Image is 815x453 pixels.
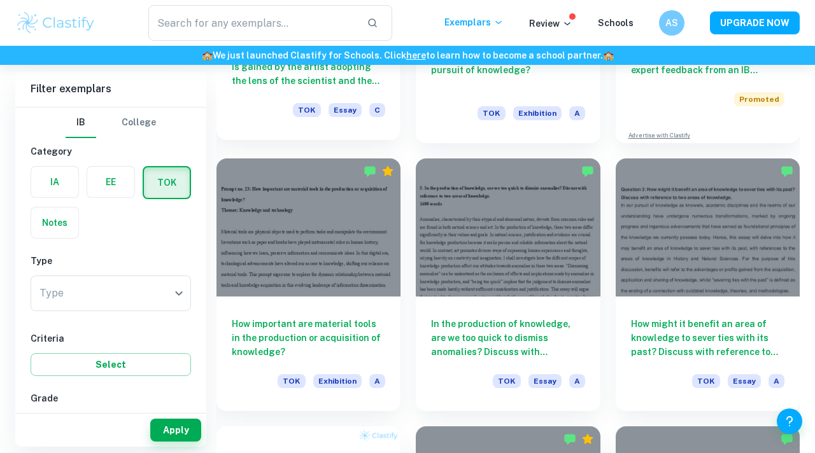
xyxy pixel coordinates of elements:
span: Essay [329,103,362,117]
h6: Grade [31,391,191,405]
a: How might it benefit an area of knowledge to sever ties with its past? Discuss with reference to ... [616,158,800,411]
span: Exhibition [513,106,562,120]
button: IB [66,108,96,138]
input: Search for any exemplars... [148,5,357,41]
div: Premium [581,433,594,445]
h6: Criteria [31,331,191,345]
h6: In the pursuit of knowledge, what is gained by the artist adopting the lens of the scientist and ... [232,46,385,88]
div: Premium [381,165,394,178]
button: TOK [144,167,190,198]
button: AS [659,10,684,36]
h6: How important are material tools in the production or acquisition of knowledge? [232,317,385,359]
h6: In the production of knowledge, are we too quick to dismiss anomalies? Discuss with reference to ... [431,317,585,359]
div: Filter type choice [66,108,156,138]
button: IA [31,167,78,197]
a: In the production of knowledge, are we too quick to dismiss anomalies? Discuss with reference to ... [416,158,600,411]
button: College [122,108,156,138]
h6: Type [31,254,191,268]
img: Marked [581,165,594,178]
span: Essay [528,374,562,388]
span: A [369,374,385,388]
button: EE [87,167,134,197]
img: Marked [364,165,376,178]
h6: We just launched Clastify for Schools. Click to learn how to become a school partner. [3,48,812,62]
span: Exhibition [313,374,362,388]
span: TOK [293,103,321,117]
span: C [369,103,385,117]
button: Apply [150,419,201,442]
button: Select [31,353,191,376]
button: Help and Feedback [777,408,802,434]
span: Essay [728,374,761,388]
button: Notes [31,207,78,238]
a: Schools [598,18,634,28]
h6: What constraints are there on the pursuit of knowledge? [431,49,585,91]
span: TOK [692,374,720,388]
span: A [569,374,585,388]
img: Marked [781,433,793,445]
p: Review [529,17,572,31]
p: Exemplars [444,15,504,29]
span: A [769,374,784,388]
span: TOK [278,374,306,388]
span: A [569,106,585,120]
img: Marked [563,433,576,445]
span: Promoted [734,92,784,106]
button: UPGRADE NOW [710,11,800,34]
img: Marked [781,165,793,178]
span: TOK [478,106,506,120]
span: TOK [493,374,521,388]
span: 🏫 [202,50,213,60]
h6: Filter exemplars [15,71,206,107]
h6: How might it benefit an area of knowledge to sever ties with its past? Discuss with reference to ... [631,317,784,359]
span: 🏫 [603,50,614,60]
h6: Category [31,144,191,158]
img: Clastify logo [15,10,96,36]
a: Advertise with Clastify [628,131,690,140]
a: How important are material tools in the production or acquisition of knowledge?TOKExhibitionA [216,158,400,411]
a: here [406,50,426,60]
h6: AS [665,16,679,30]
